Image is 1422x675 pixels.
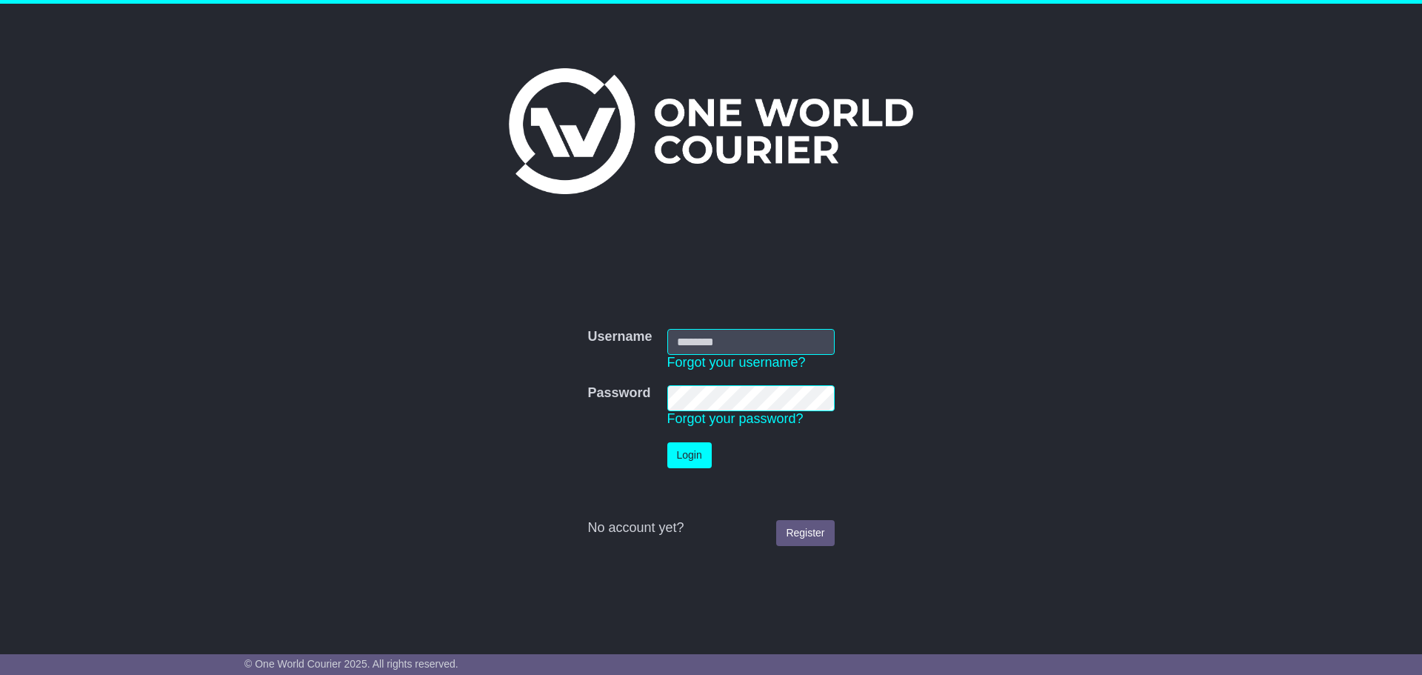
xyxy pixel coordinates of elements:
span: © One World Courier 2025. All rights reserved. [244,658,458,670]
img: One World [509,68,913,194]
button: Login [667,442,712,468]
label: Username [587,329,652,345]
label: Password [587,385,650,402]
div: No account yet? [587,520,834,536]
a: Forgot your username? [667,355,806,370]
a: Register [776,520,834,546]
a: Forgot your password? [667,411,804,426]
